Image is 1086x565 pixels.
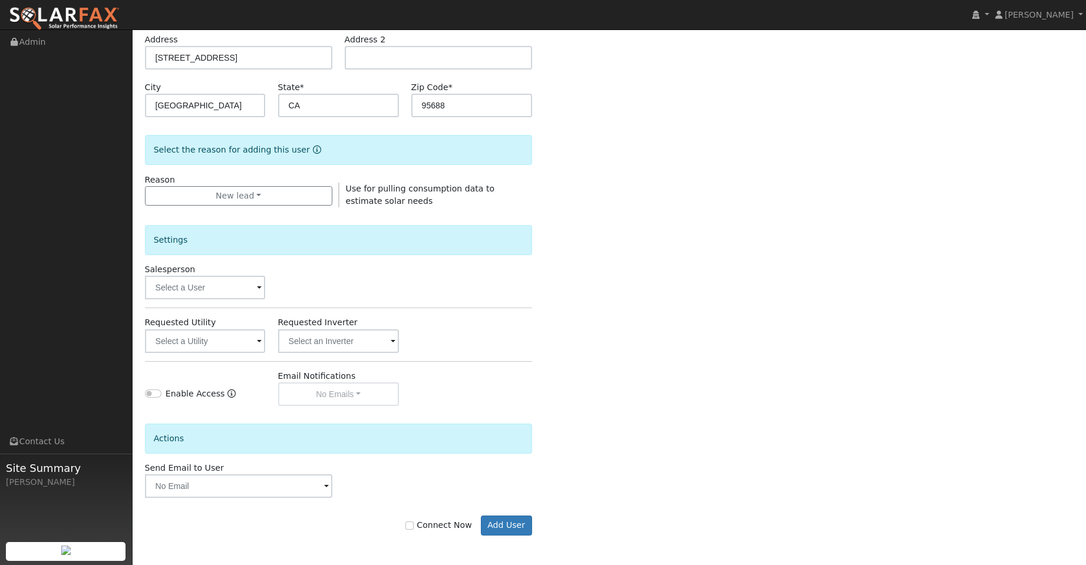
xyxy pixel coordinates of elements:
img: retrieve [61,546,71,555]
label: Zip Code [411,81,453,94]
label: Requested Utility [145,316,216,329]
label: Email Notifications [278,370,356,382]
span: Site Summary [6,460,126,476]
img: SolarFax [9,6,120,31]
input: Select a Utility [145,329,266,353]
span: Required [448,82,453,92]
div: Settings [145,225,532,255]
label: Connect Now [405,519,471,531]
label: Send Email to User [145,462,224,474]
input: No Email [145,474,332,498]
input: Select an Inverter [278,329,399,353]
div: [PERSON_NAME] [6,476,126,488]
label: Reason [145,174,175,186]
button: New lead [145,186,332,206]
label: State [278,81,304,94]
button: Add User [481,516,532,536]
span: Use for pulling consumption data to estimate solar needs [346,184,494,206]
a: Enable Access [227,388,236,406]
label: Requested Inverter [278,316,358,329]
label: Salesperson [145,263,196,276]
input: Connect Now [405,521,414,530]
span: [PERSON_NAME] [1005,10,1074,19]
div: Actions [145,424,532,454]
input: Select a User [145,276,266,299]
label: Address 2 [345,34,386,46]
label: City [145,81,161,94]
a: Reason for new user [310,145,321,154]
label: Enable Access [166,388,225,400]
span: Required [300,82,304,92]
div: Select the reason for adding this user [145,135,532,165]
label: Address [145,34,178,46]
